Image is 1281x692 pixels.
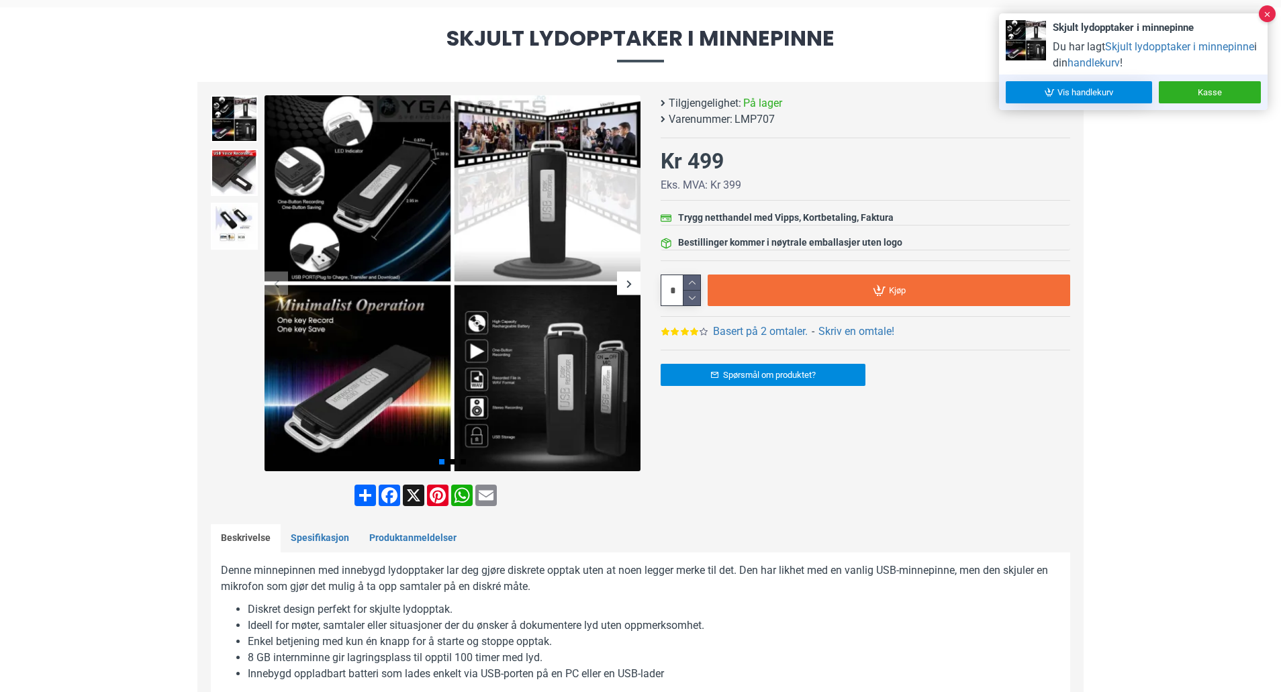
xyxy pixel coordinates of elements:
[743,95,782,111] span: På lager
[474,485,498,506] a: Email
[248,650,1060,666] li: 8 GB internminne gir lagringsplass til opptil 100 timer med lyd.
[401,485,426,506] a: X
[265,95,640,471] img: Lydopptaker minnepinne - SpyGadgets.no
[734,111,775,128] span: LMP707
[248,617,1060,634] li: Ideell for møter, samtaler eller situasjoner der du ønsker å dokumentere lyd uten oppmerksomhet.
[353,485,377,506] a: Share
[1006,20,1046,60] img: 8gb-minnepinne-lydopptaker-60x60.webp
[661,145,724,177] div: Kr 499
[221,562,1060,595] p: Denne minnepinnen med innebygd lydopptaker lar deg gjøre diskrete opptak uten at noen legger merk...
[661,364,865,386] a: Spørsmål om produktet?
[211,149,258,196] img: Lydopptaker minnepinne - SpyGadgets.no
[678,236,902,250] div: Bestillinger kommer i nøytrale emballasjer uten logo
[1067,55,1120,71] a: handlekurv
[248,634,1060,650] li: Enkel betjening med kun én knapp for å starte og stoppe opptak.
[211,524,281,552] a: Beskrivelse
[211,95,258,142] img: Lydopptaker minnepinne - SpyGadgets.no
[669,95,741,111] b: Tilgjengelighet:
[197,28,1084,62] span: Skjult lydopptaker i minnepinne
[678,211,894,225] div: Trygg netthandel med Vipps, Kortbetaling, Faktura
[359,524,467,552] a: Produktanmeldelser
[265,272,288,295] div: Previous slide
[1105,39,1254,55] a: Skjult lydopptaker i minnepinne
[461,459,466,464] span: Go to slide 3
[1006,81,1152,103] a: Vis handlekurv
[450,485,474,506] a: WhatsApp
[1053,20,1261,36] div: Skjult lydopptaker i minnepinne
[617,272,640,295] div: Next slide
[818,324,894,340] a: Skriv en omtale!
[439,459,444,464] span: Go to slide 1
[248,601,1060,617] li: Diskret design perfekt for skjulte lydopptak.
[889,286,906,295] span: Kjøp
[812,325,814,338] b: -
[248,666,1060,682] li: Innebygd oppladbart batteri som lades enkelt via USB-porten på en PC eller en USB-lader
[1159,81,1261,103] a: Kasse
[1053,39,1261,71] div: Du har lagt i din !
[713,324,808,340] a: Basert på 2 omtaler.
[211,203,258,250] img: Lydopptaker minnepinne - SpyGadgets.no
[377,485,401,506] a: Facebook
[426,485,450,506] a: Pinterest
[450,459,455,464] span: Go to slide 2
[281,524,359,552] a: Spesifikasjon
[669,111,732,128] b: Varenummer:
